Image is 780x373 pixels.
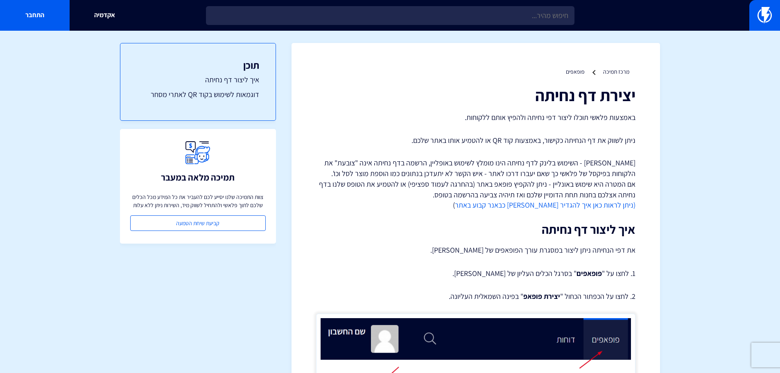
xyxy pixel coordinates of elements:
[130,215,266,231] a: קביעת שיחת הטמעה
[137,89,259,100] a: דוגמאות לשימוש בקוד QR לאתרי מסחר
[316,158,635,210] p: [PERSON_NAME] - השימוש בלינק לדף נחיתה הינו מומלץ לשימוש באופליין, הרשמה בדף נחיתה אינה "צובעת" א...
[316,244,635,256] p: את דפי הנחיתה ניתן ליצור במסגרת עורך הפופאפים של [PERSON_NAME].
[455,200,635,210] a: (ניתן לראות כאן איך להגדיר [PERSON_NAME] כבאנר קבוע באתר
[137,60,259,70] h3: תוכן
[523,292,560,301] strong: יצירת פופאפ
[316,112,635,123] p: באמצעות פלאשי תוכלו ליצור דפי נחיתה ולהפיץ אותם ללקוחות.
[161,172,235,182] h3: תמיכה מלאה במעבר
[316,135,635,146] p: ניתן לשווק את דף הנחיתה כקישור, באמצעות קוד QR או להטמיע אותו באתר שלכם.
[137,75,259,85] a: איך ליצור דף נחיתה
[603,68,629,75] a: מרכז תמיכה
[316,291,635,302] p: 2. לחצו על הכפתור הכחול " " בפינה השמאלית העליונה.
[566,68,585,75] a: פופאפים
[206,6,574,25] input: חיפוש מהיר...
[130,193,266,209] p: צוות התמיכה שלנו יסייע לכם להעביר את כל המידע מכל הכלים שלכם לתוך פלאשי ולהתחיל לשווק מיד, השירות...
[316,223,635,236] h2: איך ליצור דף נחיתה
[316,86,635,104] h1: יצירת דף נחיתה
[316,268,635,279] p: 1. לחצו על " " בסרגל הכלים העליון של [PERSON_NAME].
[577,269,602,278] strong: פופאפים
